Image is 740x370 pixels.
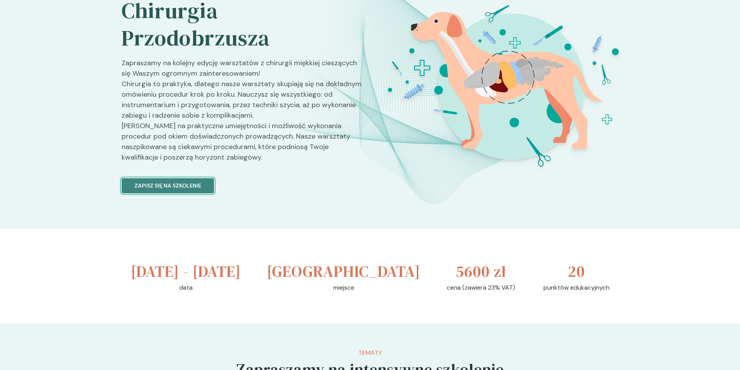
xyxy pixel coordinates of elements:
[122,169,364,193] a: Zapisz się na szkolenie
[179,283,193,292] p: data
[267,260,420,283] h3: [GEOGRAPHIC_DATA]
[447,283,515,292] p: cena (zawiera 23% VAT)
[131,260,241,283] h3: [DATE] - [DATE]
[237,348,504,358] p: Tematy
[122,58,364,169] p: Zapraszamy na kolejny edycję warsztatów z chirurgii miękkiej cieszących się Waszym ogromnym zaint...
[122,178,214,193] button: Zapisz się na szkolenie
[543,283,609,292] p: punktów edukacyjnych
[134,182,201,190] p: Zapisz się na szkolenie
[333,283,354,292] p: miejsce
